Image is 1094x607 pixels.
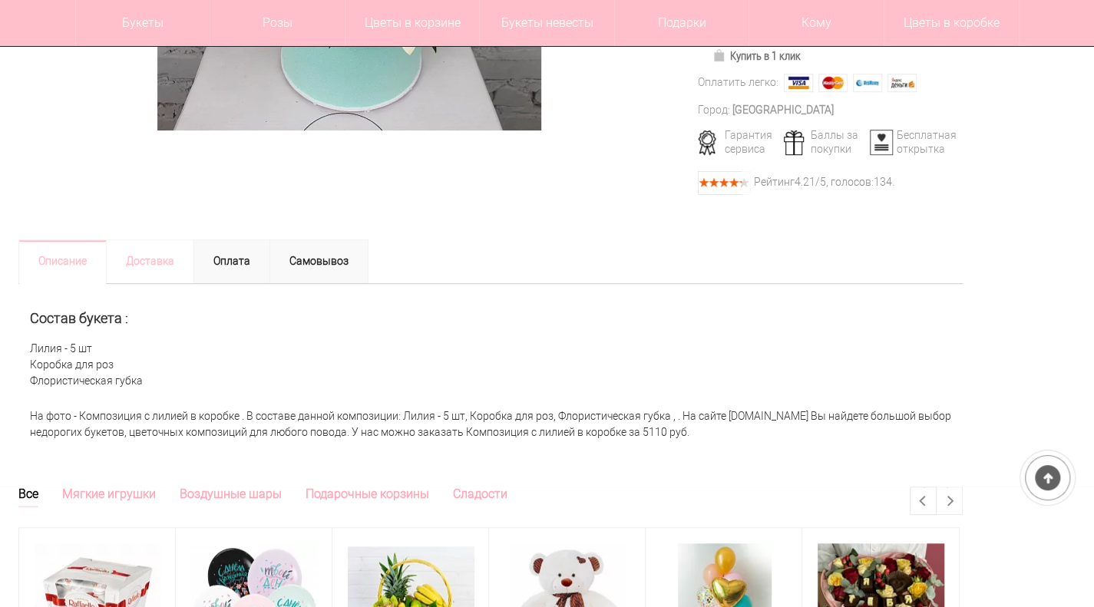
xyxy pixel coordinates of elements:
[453,487,507,506] a: Сладости
[911,487,936,514] a: Previous
[778,128,867,156] div: Баллы за покупки
[874,176,892,188] span: 134
[698,102,730,118] div: Город:
[864,128,953,156] div: Бесплатная открытка
[698,74,778,91] div: Оплатить легко:
[818,74,848,92] img: MasterCard
[712,49,730,61] img: Купить в 1 клик
[180,487,282,506] a: Воздушные шары
[853,74,882,92] img: Webmoney
[269,239,369,284] a: Самовывоз
[692,128,781,156] div: Гарантия сервиса
[784,74,813,92] img: Visa
[306,487,429,506] a: Подарочные корзины
[18,401,963,448] div: На фото - Композиция с лилией в коробке . В составе данной композиции: Лилия - 5 шт, Коробка для ...
[62,487,156,506] a: Мягкие игрушки
[18,284,963,401] div: Лилия - 5 шт Коробка для роз Флористическая губка
[706,45,808,67] a: Купить в 1 клик
[732,102,834,118] div: [GEOGRAPHIC_DATA]
[795,176,815,188] span: 4.21
[937,487,962,514] a: Next
[106,239,194,284] a: Доставка
[18,239,107,284] a: Описание
[30,311,951,326] h2: Состав букета :
[887,74,917,92] img: Яндекс Деньги
[754,178,894,186] div: Рейтинг /5, голосов: .
[18,487,38,507] a: Все
[193,239,270,284] a: Оплата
